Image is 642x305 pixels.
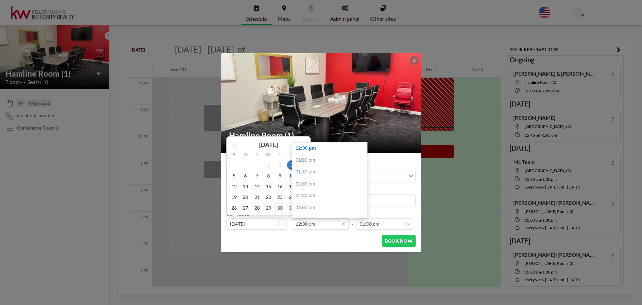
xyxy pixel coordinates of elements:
span: Friday, October 3, 2025 [287,160,296,170]
span: Tuesday, October 14, 2025 [252,182,262,191]
span: Wednesday, October 15, 2025 [264,182,273,191]
div: 03:30 pm [292,214,370,226]
span: Thursday, October 16, 2025 [275,182,285,191]
span: Tuesday, October 7, 2025 [252,171,262,180]
img: 537.jpg [221,27,422,178]
span: Monday, October 6, 2025 [241,171,250,180]
span: Friday, October 31, 2025 [287,203,296,213]
input: Search for option [365,172,404,180]
div: 03:00 pm [292,202,370,214]
div: 01:30 pm [292,166,370,178]
span: Thursday, October 9, 2025 [275,171,285,180]
span: Sunday, October 12, 2025 [229,182,239,191]
span: Wednesday, October 1, 2025 [264,160,273,170]
span: Sunday, October 19, 2025 [229,193,239,202]
div: [DATE] [259,140,278,149]
div: 01:00 pm [292,154,370,166]
span: Wednesday, October 29, 2025 [264,203,273,213]
span: Friday, October 10, 2025 [287,171,296,180]
div: S [228,151,240,160]
div: T [274,151,286,160]
div: 02:30 pm [292,190,370,202]
span: Thursday, October 23, 2025 [275,193,285,202]
span: Friday, October 17, 2025 [287,182,296,191]
h2: Hamline Room (1) [229,131,414,141]
button: BOOK NOW [382,235,416,247]
span: Wednesday, October 8, 2025 [264,171,273,180]
span: Thursday, October 2, 2025 [275,160,285,170]
div: 02:00 pm [292,178,370,190]
div: 12:30 pm [292,142,370,154]
div: F [286,151,297,160]
span: - [351,213,353,227]
span: Monday, October 13, 2025 [241,182,250,191]
span: Wednesday, October 22, 2025 [264,193,273,202]
span: Friday, October 24, 2025 [287,193,296,202]
div: M [240,151,251,160]
span: Thursday, October 30, 2025 [275,203,285,213]
span: Sunday, October 5, 2025 [229,171,239,180]
div: W [263,151,274,160]
span: Monday, October 20, 2025 [241,193,250,202]
span: Monday, October 27, 2025 [241,203,250,213]
span: Tuesday, October 28, 2025 [252,203,262,213]
span: Tuesday, October 21, 2025 [252,193,262,202]
div: T [251,151,263,160]
span: Sunday, October 26, 2025 [229,203,239,213]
